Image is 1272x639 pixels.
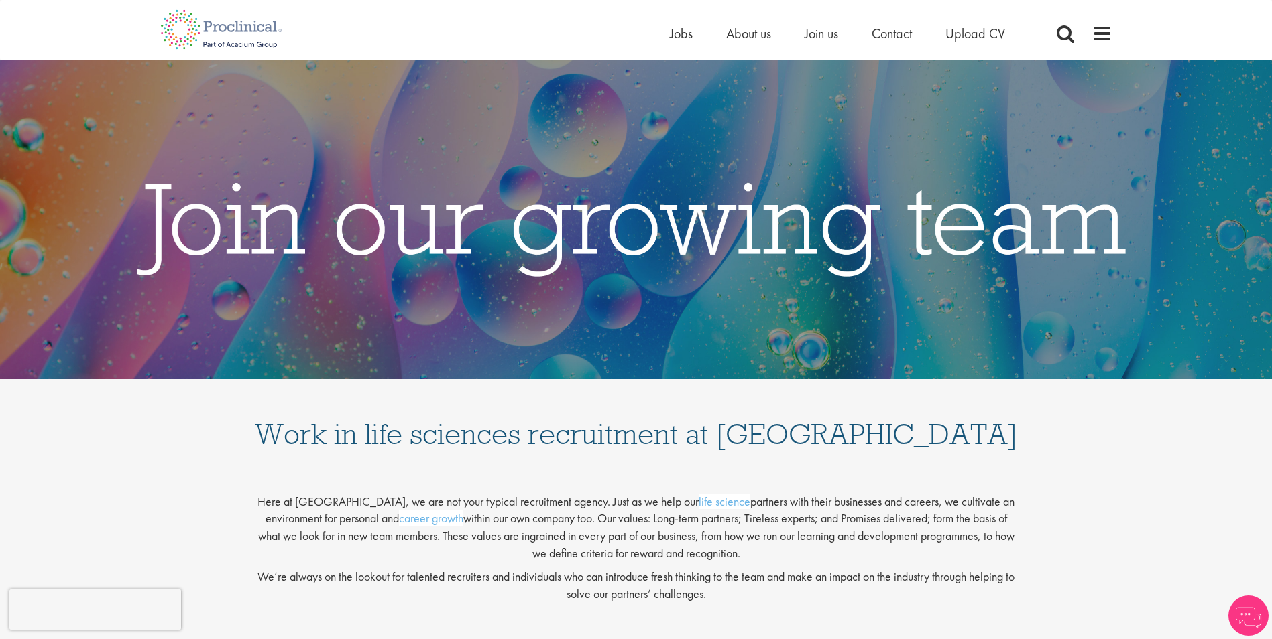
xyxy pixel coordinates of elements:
[670,25,693,42] a: Jobs
[399,510,463,526] a: career growth
[9,589,181,630] iframe: reCAPTCHA
[699,494,750,509] a: life science
[726,25,771,42] a: About us
[254,482,1019,562] p: Here at [GEOGRAPHIC_DATA], we are not your typical recruitment agency. Just as we help our partne...
[254,393,1019,449] h1: Work in life sciences recruitment at [GEOGRAPHIC_DATA]
[1228,595,1269,636] img: Chatbot
[805,25,838,42] a: Join us
[945,25,1005,42] a: Upload CV
[872,25,912,42] a: Contact
[254,568,1019,602] p: We’re always on the lookout for talented recruiters and individuals who can introduce fresh think...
